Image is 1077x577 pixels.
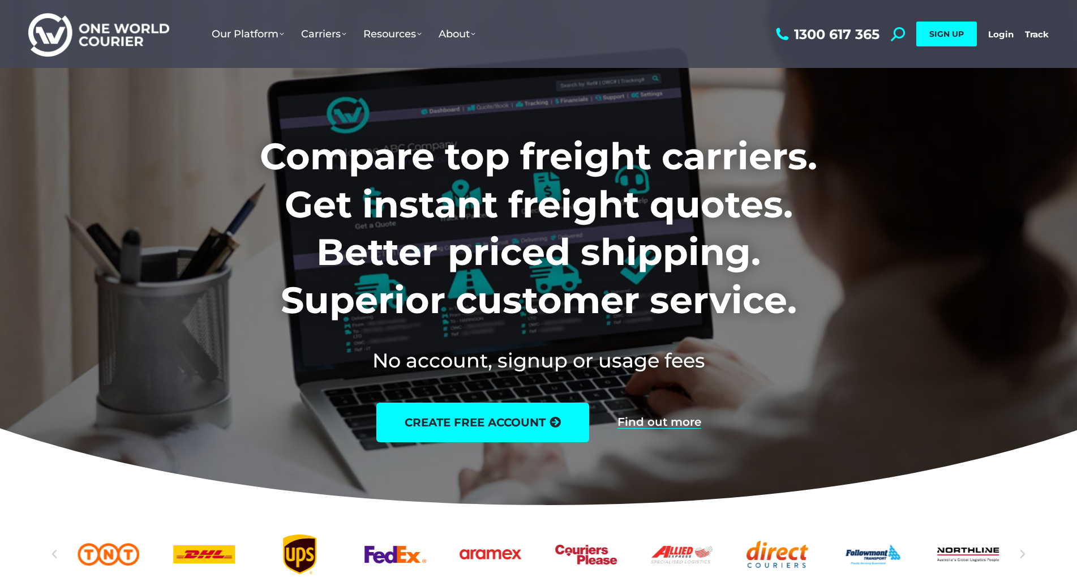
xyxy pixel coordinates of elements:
[773,27,879,41] a: 1300 617 365
[651,535,713,574] div: 8 / 25
[364,535,426,574] a: FedEx logo
[173,535,235,574] div: 3 / 25
[938,535,999,574] a: Northline logo
[269,535,331,574] div: 4 / 25
[1025,29,1049,40] a: Track
[376,403,589,442] a: create free account
[212,28,284,40] span: Our Platform
[460,535,522,574] div: 6 / 25
[555,535,617,574] div: 7 / 25
[203,16,293,52] a: Our Platform
[185,347,892,374] h2: No account, signup or usage fees
[555,535,617,574] a: Couriers Please logo
[938,535,999,574] div: 11 / 25
[269,535,331,574] a: UPS logo
[301,28,346,40] span: Carriers
[78,535,999,574] div: Slides
[746,535,808,574] div: 9 / 25
[364,535,426,574] div: 5 / 25
[842,535,904,574] a: Followmont transoirt web logo
[651,535,713,574] a: Allied Express logo
[617,416,701,429] a: Find out more
[78,535,139,574] a: TNT logo Australian freight company
[746,535,808,574] a: Direct Couriers logo
[988,29,1014,40] a: Login
[173,535,235,574] a: DHl logo
[28,11,169,57] img: One World Courier
[355,16,430,52] a: Resources
[460,535,522,574] a: Aramex_logo
[929,29,964,39] span: SIGN UP
[78,535,139,574] div: 2 / 25
[439,28,475,40] span: About
[430,16,484,52] a: About
[363,28,422,40] span: Resources
[916,22,977,46] a: SIGN UP
[185,133,892,324] h1: Compare top freight carriers. Get instant freight quotes. Better priced shipping. Superior custom...
[842,535,904,574] div: 10 / 25
[293,16,355,52] a: Carriers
